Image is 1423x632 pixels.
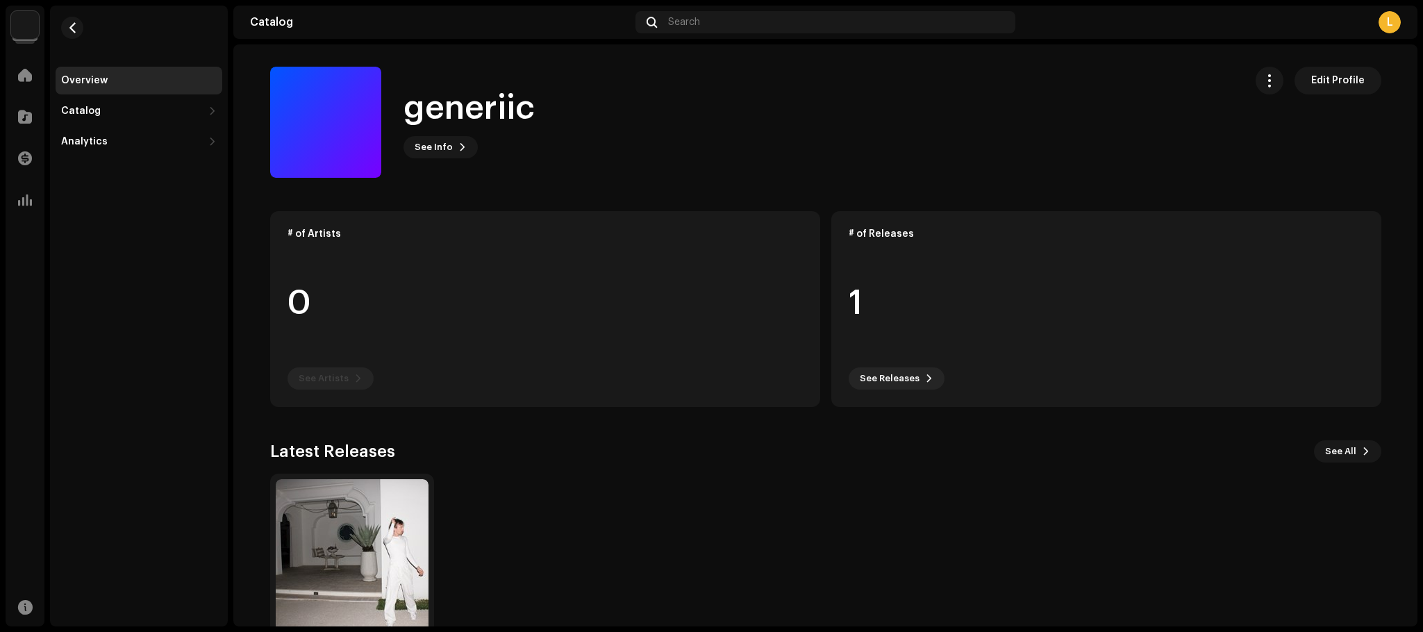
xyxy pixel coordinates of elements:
[56,67,222,94] re-m-nav-item: Overview
[403,136,478,158] button: See Info
[270,440,395,463] h3: Latest Releases
[276,479,428,632] img: 5277ea32-e7a3-4ffe-90c5-1194c4842ff6
[1325,438,1356,465] span: See All
[61,106,101,117] div: Catalog
[403,86,535,131] h1: generiic
[415,133,453,161] span: See Info
[1295,67,1381,94] button: Edit Profile
[860,365,919,392] span: See Releases
[56,97,222,125] re-m-nav-dropdown: Catalog
[56,128,222,156] re-m-nav-dropdown: Analytics
[1379,11,1401,33] div: L
[849,228,1364,240] div: # of Releases
[61,75,108,86] div: Overview
[831,211,1381,407] re-o-card-data: # of Releases
[1314,440,1381,463] button: See All
[668,17,700,28] span: Search
[270,211,820,407] re-o-card-data: # of Artists
[11,11,39,39] img: 3bdc119d-ef2f-4d41-acde-c0e9095fc35a
[1311,67,1365,94] span: Edit Profile
[250,17,630,28] div: Catalog
[61,136,108,147] div: Analytics
[849,367,944,390] button: See Releases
